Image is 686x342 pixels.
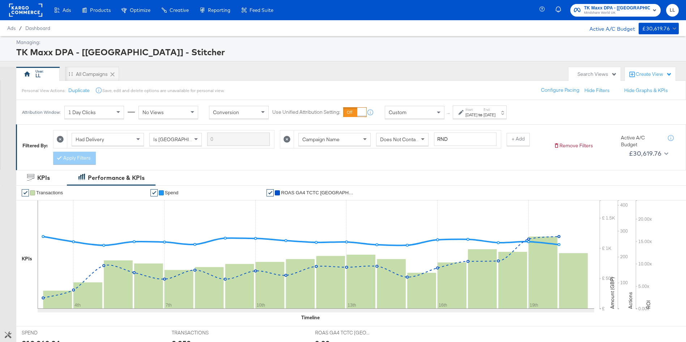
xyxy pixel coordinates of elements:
[16,46,677,58] div: TK Maxx DPA - [[GEOGRAPHIC_DATA]] - Stitcher
[578,71,617,78] div: Search Views
[250,7,273,13] span: Feed Suite
[16,39,677,46] div: Managing:
[102,88,224,94] div: Save, edit and delete options are unavailable for personal view.
[68,87,90,94] button: Duplicate
[153,136,209,143] span: Is [GEOGRAPHIC_DATA]
[507,133,530,146] button: + Add
[445,112,452,115] span: ↑
[22,329,76,336] span: SPEND
[584,4,650,12] span: TK Maxx DPA - [[GEOGRAPHIC_DATA]] - Stitcher
[35,72,41,79] div: LL
[165,190,179,195] span: Spend
[645,300,652,309] text: ROI
[170,7,189,13] span: Creative
[380,136,419,143] span: Does Not Contain
[16,25,25,31] span: /
[25,25,50,31] a: Dashboard
[172,329,226,336] span: TRANSACTIONS
[582,23,635,34] div: Active A/C Budget
[63,7,71,13] span: Ads
[301,314,320,321] div: Timeline
[90,7,111,13] span: Products
[636,71,672,78] div: Create View
[88,174,145,182] div: Performance & KPIs
[207,133,270,146] input: Enter a search term
[281,190,353,195] span: ROAS GA4 TCTC [GEOGRAPHIC_DATA]
[434,133,497,146] input: Enter a search term
[639,23,679,34] button: £30,619.76
[483,107,495,112] label: End:
[76,71,108,78] div: All Campaigns
[68,109,96,116] span: 1 Day Clicks
[626,148,670,159] button: £30,619.76
[584,87,610,94] button: Hide Filters
[150,189,158,196] a: ✔
[22,255,32,262] div: KPIs
[142,109,164,116] span: No Views
[37,174,50,182] div: KPIs
[624,87,668,94] button: Hide Graphs & KPIs
[76,136,104,143] span: Had Delivery
[621,134,661,148] div: Active A/C Budget
[629,148,661,159] div: £30,619.76
[669,6,676,14] span: LL
[7,25,16,31] span: Ads
[36,190,63,195] span: Transactions
[554,142,593,149] button: Remove Filters
[477,112,483,117] strong: to
[536,84,584,97] button: Configure Pacing
[666,4,679,17] button: LL
[302,136,340,143] span: Campaign Name
[22,142,48,149] div: Filtered By:
[22,189,29,196] a: ✔
[627,292,634,309] text: Actions
[465,112,477,118] div: [DATE]
[465,107,477,112] label: Start:
[570,4,661,17] button: TK Maxx DPA - [[GEOGRAPHIC_DATA]] - StitcherMindshare World UK
[69,72,73,76] div: Drag to reorder tab
[130,7,150,13] span: Optimize
[389,109,406,116] span: Custom
[272,109,340,116] label: Use Unified Attribution Setting:
[213,109,239,116] span: Conversion
[584,10,650,16] span: Mindshare World UK
[642,24,670,33] div: £30,619.76
[22,88,65,94] div: Personal View Actions:
[208,7,230,13] span: Reporting
[315,329,369,336] span: ROAS GA4 TCTC [GEOGRAPHIC_DATA]
[609,277,615,309] text: Amount (GBP)
[483,112,495,118] div: [DATE]
[22,110,61,115] div: Attribution Window:
[267,189,274,196] a: ✔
